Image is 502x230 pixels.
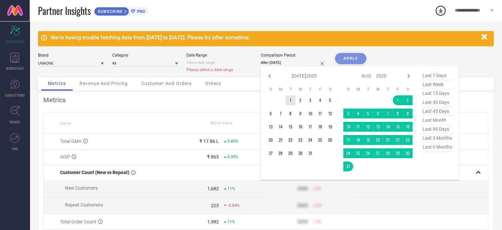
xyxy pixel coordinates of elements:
[315,135,325,145] td: Fri Jul 25 2025
[363,135,373,145] td: Tue Aug 19 2025
[403,135,413,145] td: Sat Aug 23 2025
[343,87,353,92] th: Sunday
[421,125,454,134] span: last 90 days
[383,122,393,132] td: Thu Aug 14 2025
[421,134,454,143] span: last 3 months
[421,107,454,116] span: last 45 days
[112,53,178,58] div: Category
[65,185,98,191] span: New Customers
[295,135,305,145] td: Wed Jul 23 2025
[135,9,145,14] span: PRO
[403,122,413,132] td: Sat Aug 16 2025
[383,109,393,118] td: Thu Aug 07 2025
[393,148,403,158] td: Fri Aug 29 2025
[403,95,413,105] td: Sat Aug 02 2025
[285,148,295,158] td: Tue Jul 29 2025
[285,135,295,145] td: Tue Jul 22 2025
[393,109,403,118] td: Fri Aug 08 2025
[363,148,373,158] td: Tue Aug 26 2025
[227,139,238,144] span: 9.85%
[266,122,276,132] td: Sun Jul 13 2025
[343,109,353,118] td: Sun Aug 03 2025
[94,5,149,16] a: SUBSCRIBEPRO
[266,109,276,118] td: Sun Jul 06 2025
[373,122,383,132] td: Wed Aug 13 2025
[60,121,71,126] span: Name
[38,4,91,18] span: Partner Insights
[403,87,413,92] th: Saturday
[343,135,353,145] td: Sun Aug 17 2025
[205,81,221,86] span: Others
[285,95,295,105] td: Tue Jul 01 2025
[80,81,128,86] span: Revenue And Pricing
[295,148,305,158] td: Wed Jul 30 2025
[421,98,454,107] span: last 30 days
[343,148,353,158] td: Sun Aug 24 2025
[353,122,363,132] td: Mon Aug 11 2025
[276,109,285,118] td: Mon Jul 07 2025
[266,135,276,145] td: Sun Jul 20 2025
[373,109,383,118] td: Wed Aug 06 2025
[38,53,104,58] div: Brand
[393,95,403,105] td: Fri Aug 01 2025
[315,87,325,92] th: Friday
[317,186,321,191] span: 50
[383,135,393,145] td: Thu Aug 21 2025
[343,161,353,171] td: Sun Aug 31 2025
[393,122,403,132] td: Fri Aug 15 2025
[211,121,232,125] span: Brand Value
[207,219,219,224] div: 1,982
[317,203,321,208] span: 50
[305,148,315,158] td: Thu Jul 31 2025
[266,87,276,92] th: Sunday
[276,148,285,158] td: Mon Jul 28 2025
[421,89,454,98] span: last 15 days
[295,95,305,105] td: Wed Jul 02 2025
[227,155,238,159] span: 0.35%
[295,109,305,118] td: Wed Jul 09 2025
[325,87,335,92] th: Saturday
[305,122,315,132] td: Thu Jul 17 2025
[353,135,363,145] td: Mon Aug 18 2025
[421,71,454,80] span: last 7 days
[305,95,315,105] td: Thu Jul 03 2025
[227,186,235,191] span: 11%
[325,95,335,105] td: Sat Jul 05 2025
[43,96,488,104] div: Metrics
[199,139,219,144] div: ₹ 17.86 L
[276,135,285,145] td: Mon Jul 21 2025
[50,34,478,41] div: We're having trouble fetching data from [DATE] to [DATE]. Please try after sometime.
[393,135,403,145] td: Fri Aug 22 2025
[363,109,373,118] td: Tue Aug 05 2025
[373,148,383,158] td: Wed Aug 27 2025
[186,59,252,66] input: Select date range
[285,87,295,92] th: Tuesday
[227,219,235,224] span: 11%
[315,109,325,118] td: Fri Jul 11 2025
[6,66,24,71] span: WORKSPACE
[405,72,413,80] div: Next month
[383,148,393,158] td: Thu Aug 28 2025
[60,219,96,224] span: Total Order Count
[266,72,274,80] div: Previous month
[285,122,295,132] td: Tue Jul 15 2025
[403,148,413,158] td: Sat Aug 30 2025
[285,109,295,118] td: Tue Jul 08 2025
[315,95,325,105] td: Fri Jul 04 2025
[353,148,363,158] td: Mon Aug 25 2025
[207,154,219,160] div: ₹ 863
[207,186,219,191] div: 1,682
[363,87,373,92] th: Tuesday
[297,219,308,224] div: 9999
[353,87,363,92] th: Monday
[186,68,233,72] span: Please select a date range
[276,87,285,92] th: Monday
[266,148,276,158] td: Sun Jul 27 2025
[12,146,18,151] span: FWD
[305,109,315,118] td: Thu Jul 10 2025
[48,81,66,86] span: Metrics
[276,122,285,132] td: Mon Jul 14 2025
[297,186,308,191] div: 9999
[325,135,335,145] td: Sat Jul 26 2025
[295,87,305,92] th: Wednesday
